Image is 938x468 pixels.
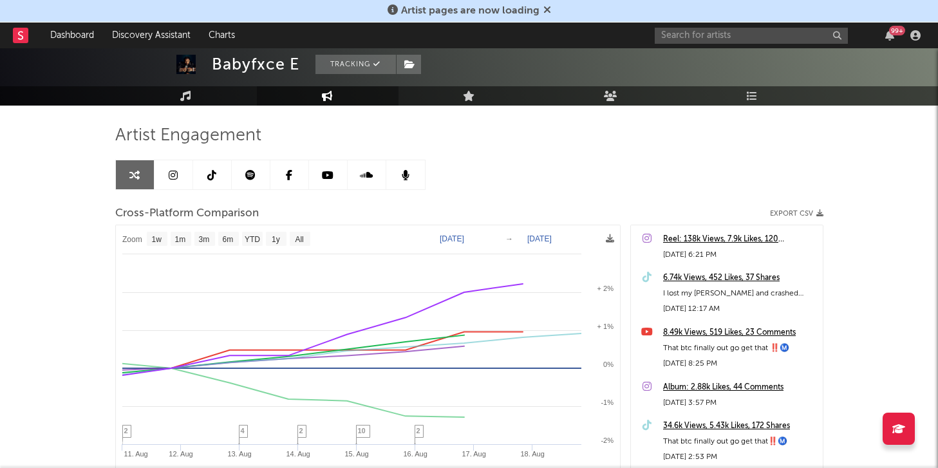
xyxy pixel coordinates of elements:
text: 15. Aug [344,450,368,458]
button: Tracking [315,55,396,74]
text: Zoom [122,235,142,244]
text: → [505,234,513,243]
button: Export CSV [770,210,823,218]
text: 12. Aug [169,450,192,458]
div: 99 + [889,26,905,35]
div: Babyfxce E [212,55,299,74]
text: -1% [601,398,614,406]
text: 3m [198,235,209,244]
text: 18. Aug [520,450,544,458]
text: 13. Aug [227,450,251,458]
a: 34.6k Views, 5.43k Likes, 172 Shares [663,418,816,434]
div: [DATE] 8:25 PM [663,356,816,371]
div: That btc finally out go get that‼️Ⓜ️ [663,434,816,449]
text: + 2% [597,285,614,292]
text: 1y [272,235,280,244]
input: Search for artists [655,28,848,44]
text: 6m [222,235,233,244]
text: 0% [603,360,614,368]
span: 10 [358,427,366,435]
text: 14. Aug [286,450,310,458]
div: [DATE] 2:53 PM [663,449,816,465]
text: All [295,235,303,244]
span: 2 [417,427,420,435]
a: 6.74k Views, 452 Likes, 37 Shares [663,270,816,286]
a: 8.49k Views, 519 Likes, 23 Comments [663,325,816,341]
a: Album: 2.88k Likes, 44 Comments [663,380,816,395]
a: Reel: 138k Views, 7.9k Likes, 120 Comments [663,232,816,247]
div: [DATE] 3:57 PM [663,395,816,411]
a: Dashboard [41,23,103,48]
text: 1m [174,235,185,244]
text: + 1% [597,323,614,330]
text: 11. Aug [124,450,147,458]
span: Dismiss [543,6,551,16]
text: YTD [244,235,259,244]
text: 1w [151,235,162,244]
div: I lost my [PERSON_NAME] and crashed [PERSON_NAME] bro i got different problems🤦🏾‍♂️ [663,286,816,301]
text: [DATE] [527,234,552,243]
text: 17. Aug [462,450,485,458]
span: 2 [124,427,128,435]
span: Artist Engagement [115,128,261,144]
button: 99+ [885,30,894,41]
div: [DATE] 12:17 AM [663,301,816,317]
span: Cross-Platform Comparison [115,206,259,221]
span: 2 [299,427,303,435]
a: Discovery Assistant [103,23,200,48]
text: -2% [601,436,614,444]
text: 16. Aug [403,450,427,458]
span: Artist pages are now loading [401,6,539,16]
div: That btc finally out go get that ‼️Ⓜ️ [663,341,816,356]
text: [DATE] [440,234,464,243]
a: Charts [200,23,244,48]
div: [DATE] 6:21 PM [663,247,816,263]
span: 4 [241,427,245,435]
